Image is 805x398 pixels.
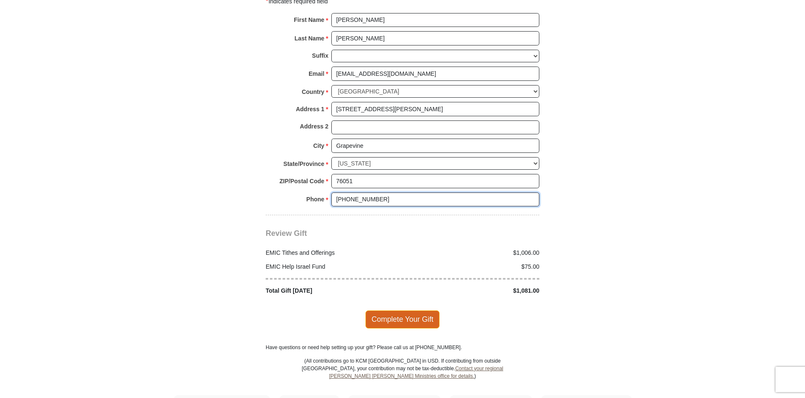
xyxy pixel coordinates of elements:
[402,262,544,271] div: $75.00
[301,357,504,395] p: (All contributions go to KCM [GEOGRAPHIC_DATA] in USD. If contributing from outside [GEOGRAPHIC_D...
[261,248,403,257] div: EMIC Tithes and Offerings
[312,50,328,61] strong: Suffix
[402,286,544,295] div: $1,081.00
[280,175,325,187] strong: ZIP/Postal Code
[295,32,325,44] strong: Last Name
[302,86,325,98] strong: Country
[313,140,324,152] strong: City
[261,286,403,295] div: Total Gift [DATE]
[300,120,328,132] strong: Address 2
[261,262,403,271] div: EMIC Help Israel Fund
[309,68,324,80] strong: Email
[402,248,544,257] div: $1,006.00
[296,103,325,115] strong: Address 1
[329,366,503,379] a: Contact your regional [PERSON_NAME] [PERSON_NAME] Ministries office for details.
[283,158,324,170] strong: State/Province
[294,14,324,26] strong: First Name
[307,193,325,205] strong: Phone
[266,229,307,238] span: Review Gift
[266,344,539,351] p: Have questions or need help setting up your gift? Please call us at [PHONE_NUMBER].
[365,310,440,328] span: Complete Your Gift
